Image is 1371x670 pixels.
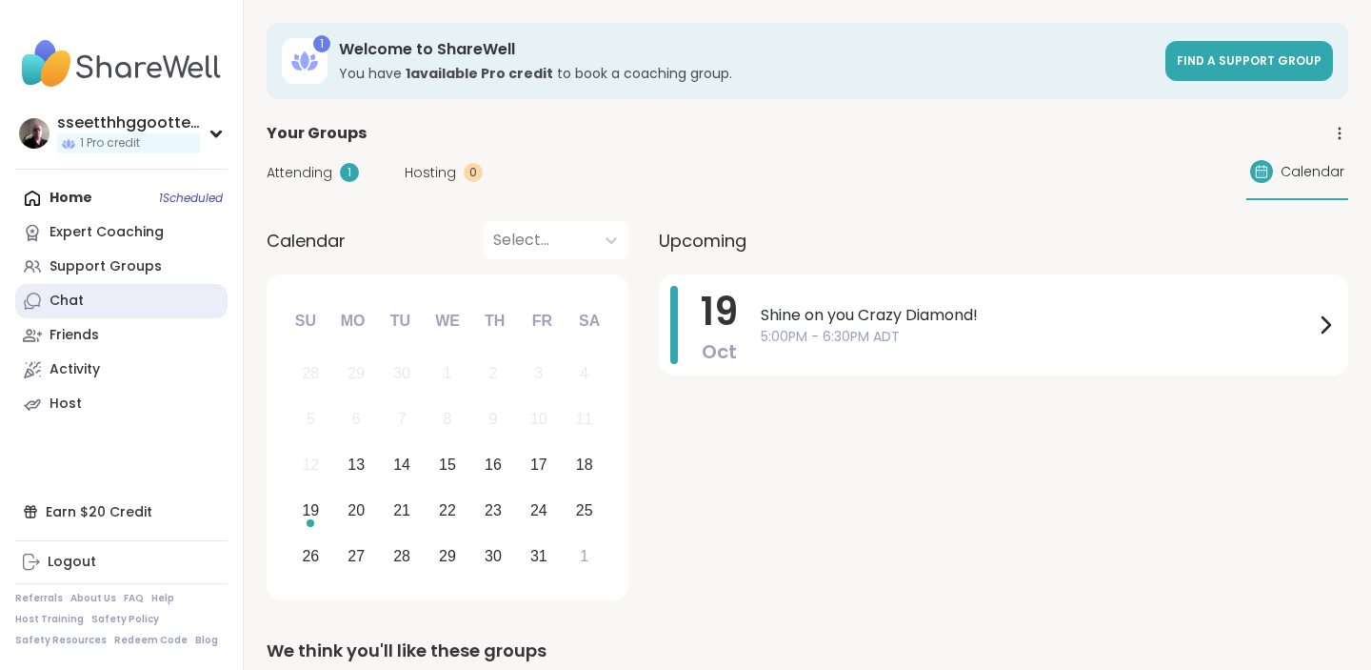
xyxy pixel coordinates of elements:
[50,326,99,345] div: Friends
[15,215,228,250] a: Expert Coaching
[15,318,228,353] a: Friends
[761,304,1314,327] span: Shine on you Crazy Diamond!
[336,536,377,577] div: Choose Monday, October 27th, 2025
[348,360,365,386] div: 29
[564,354,605,395] div: Not available Saturday, October 4th, 2025
[398,406,407,432] div: 7
[290,536,331,577] div: Choose Sunday, October 26th, 2025
[393,497,410,523] div: 21
[427,354,468,395] div: Not available Wednesday, October 1st, 2025
[382,490,423,531] div: Choose Tuesday, October 21st, 2025
[348,452,365,477] div: 13
[50,360,100,379] div: Activity
[267,228,346,254] span: Calendar
[439,497,456,523] div: 22
[530,543,547,569] div: 31
[50,257,162,276] div: Support Groups
[348,543,365,569] div: 27
[336,399,377,440] div: Not available Monday, October 6th, 2025
[485,543,502,569] div: 30
[336,445,377,486] div: Choose Monday, October 13th, 2025
[405,163,456,183] span: Hosting
[336,490,377,531] div: Choose Monday, October 20th, 2025
[267,638,1348,664] div: We think you'll like these groups
[761,327,1314,347] span: 5:00PM - 6:30PM ADT
[19,118,50,149] img: sseetthhggootteell
[518,490,559,531] div: Choose Friday, October 24th, 2025
[15,30,228,97] img: ShareWell Nav Logo
[285,300,327,342] div: Su
[576,406,593,432] div: 11
[15,353,228,387] a: Activity
[382,536,423,577] div: Choose Tuesday, October 28th, 2025
[379,300,421,342] div: Tu
[50,223,164,242] div: Expert Coaching
[580,360,588,386] div: 4
[15,634,107,647] a: Safety Resources
[1281,162,1344,182] span: Calendar
[485,497,502,523] div: 23
[15,495,228,529] div: Earn $20 Credit
[702,338,737,365] span: Oct
[302,360,319,386] div: 28
[57,112,200,133] div: sseetthhggootteell
[50,395,82,414] div: Host
[444,406,452,432] div: 8
[521,300,563,342] div: Fr
[393,543,410,569] div: 28
[288,351,606,579] div: month 2025-10
[518,445,559,486] div: Choose Friday, October 17th, 2025
[267,163,332,183] span: Attending
[485,452,502,477] div: 16
[302,497,319,523] div: 19
[348,497,365,523] div: 20
[427,445,468,486] div: Choose Wednesday, October 15th, 2025
[530,452,547,477] div: 17
[313,35,330,52] div: 1
[340,163,359,182] div: 1
[124,592,144,605] a: FAQ
[339,39,1154,60] h3: Welcome to ShareWell
[15,250,228,284] a: Support Groups
[473,490,514,531] div: Choose Thursday, October 23rd, 2025
[488,406,497,432] div: 9
[473,399,514,440] div: Not available Thursday, October 9th, 2025
[15,592,63,605] a: Referrals
[427,536,468,577] div: Choose Wednesday, October 29th, 2025
[534,360,543,386] div: 3
[439,543,456,569] div: 29
[393,360,410,386] div: 30
[307,406,315,432] div: 5
[1165,41,1333,81] a: Find a support group
[701,285,738,338] span: 19
[15,284,228,318] a: Chat
[488,360,497,386] div: 2
[290,354,331,395] div: Not available Sunday, September 28th, 2025
[474,300,516,342] div: Th
[15,545,228,579] a: Logout
[427,300,468,342] div: We
[580,543,588,569] div: 1
[195,634,218,647] a: Blog
[439,452,456,477] div: 15
[518,536,559,577] div: Choose Friday, October 31st, 2025
[393,452,410,477] div: 14
[50,292,84,311] div: Chat
[331,300,373,342] div: Mo
[659,228,746,254] span: Upcoming
[518,354,559,395] div: Not available Friday, October 3rd, 2025
[302,452,319,477] div: 12
[339,64,1154,83] h3: You have to book a coaching group.
[336,354,377,395] div: Not available Monday, September 29th, 2025
[427,399,468,440] div: Not available Wednesday, October 8th, 2025
[568,300,610,342] div: Sa
[48,553,96,572] div: Logout
[382,354,423,395] div: Not available Tuesday, September 30th, 2025
[530,497,547,523] div: 24
[114,634,188,647] a: Redeem Code
[80,135,140,152] span: 1 Pro credit
[382,445,423,486] div: Choose Tuesday, October 14th, 2025
[352,406,361,432] div: 6
[290,445,331,486] div: Not available Sunday, October 12th, 2025
[70,592,116,605] a: About Us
